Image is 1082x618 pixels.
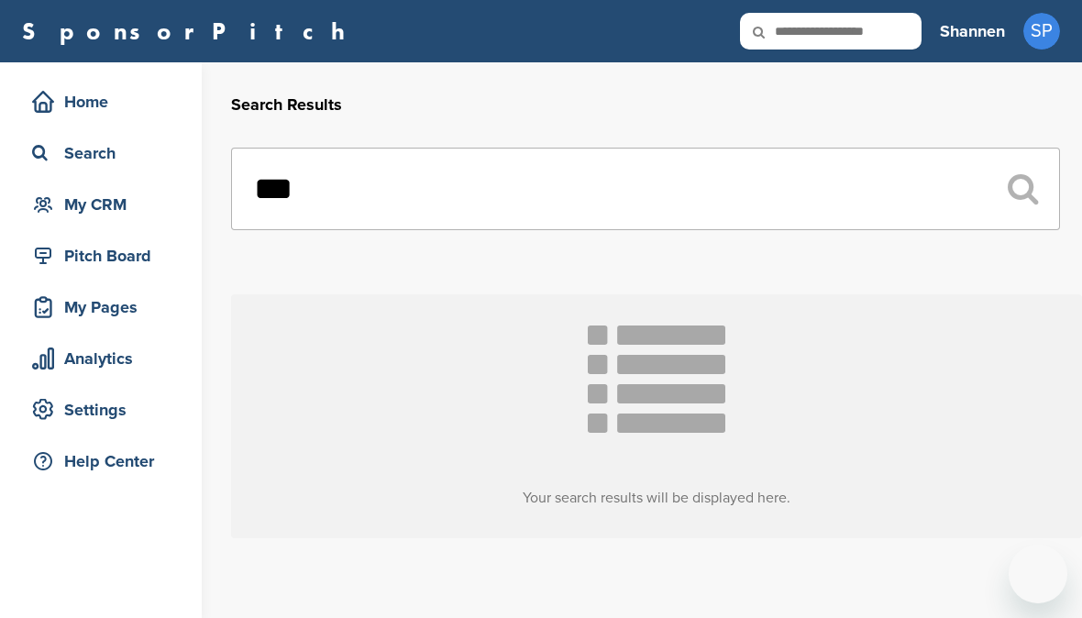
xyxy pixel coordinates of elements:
[18,235,183,277] a: Pitch Board
[28,445,183,478] div: Help Center
[940,18,1005,44] h3: Shannen
[18,389,183,431] a: Settings
[18,81,183,123] a: Home
[1009,545,1067,603] iframe: Button to launch messaging window
[18,337,183,380] a: Analytics
[1023,13,1060,50] span: SP
[231,93,1060,117] h2: Search Results
[18,183,183,226] a: My CRM
[28,393,183,426] div: Settings
[22,19,357,43] a: SponsorPitch
[28,188,183,221] div: My CRM
[18,132,183,174] a: Search
[231,487,1082,509] h3: Your search results will be displayed here.
[28,342,183,375] div: Analytics
[28,137,183,170] div: Search
[18,286,183,328] a: My Pages
[18,440,183,482] a: Help Center
[28,291,183,324] div: My Pages
[940,11,1005,51] a: Shannen
[28,239,183,272] div: Pitch Board
[28,85,183,118] div: Home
